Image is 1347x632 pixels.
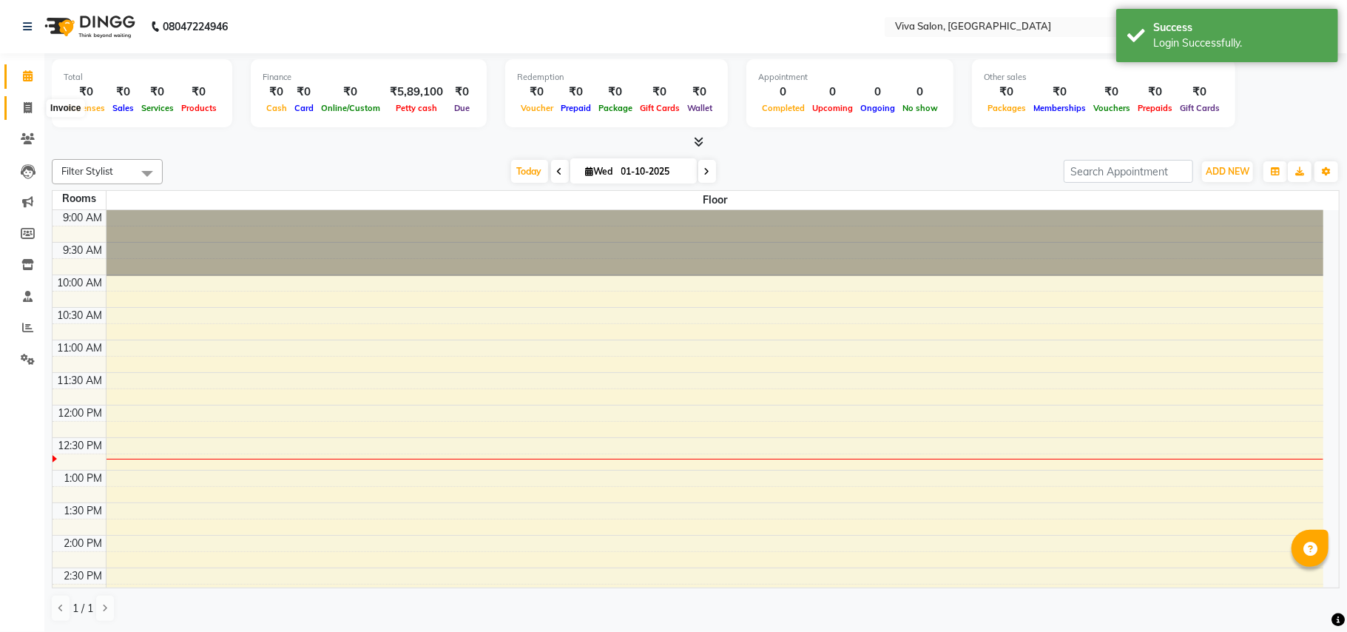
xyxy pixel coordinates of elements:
[61,243,106,258] div: 9:30 AM
[61,536,106,551] div: 2:00 PM
[178,84,220,101] div: ₹0
[636,84,683,101] div: ₹0
[61,568,106,584] div: 2:30 PM
[55,406,106,421] div: 12:00 PM
[1176,103,1223,113] span: Gift Cards
[683,103,716,113] span: Wallet
[808,103,857,113] span: Upcoming
[1090,103,1134,113] span: Vouchers
[857,84,899,101] div: 0
[53,191,106,206] div: Rooms
[984,103,1030,113] span: Packages
[517,71,716,84] div: Redemption
[291,84,317,101] div: ₹0
[55,340,106,356] div: 11:00 AM
[511,160,548,183] span: Today
[857,103,899,113] span: Ongoing
[55,308,106,323] div: 10:30 AM
[138,103,178,113] span: Services
[683,84,716,101] div: ₹0
[1153,20,1327,36] div: Success
[808,84,857,101] div: 0
[595,103,636,113] span: Package
[517,103,557,113] span: Voucher
[1206,166,1249,177] span: ADD NEW
[392,103,441,113] span: Petty cash
[449,84,475,101] div: ₹0
[1202,161,1253,182] button: ADD NEW
[38,6,139,47] img: logo
[1134,84,1176,101] div: ₹0
[984,84,1030,101] div: ₹0
[1153,36,1327,51] div: Login Successfully.
[595,84,636,101] div: ₹0
[61,165,113,177] span: Filter Stylist
[55,373,106,389] div: 11:30 AM
[984,71,1223,84] div: Other sales
[899,103,942,113] span: No show
[64,71,220,84] div: Total
[317,103,384,113] span: Online/Custom
[61,471,106,486] div: 1:00 PM
[758,103,808,113] span: Completed
[64,84,109,101] div: ₹0
[109,103,138,113] span: Sales
[178,103,220,113] span: Products
[582,166,617,177] span: Wed
[557,103,595,113] span: Prepaid
[109,84,138,101] div: ₹0
[899,84,942,101] div: 0
[72,601,93,616] span: 1 / 1
[1030,84,1090,101] div: ₹0
[450,103,473,113] span: Due
[291,103,317,113] span: Card
[557,84,595,101] div: ₹0
[317,84,384,101] div: ₹0
[384,84,449,101] div: ₹5,89,100
[163,6,228,47] b: 08047224946
[61,503,106,519] div: 1:30 PM
[47,100,84,118] div: Invoice
[517,84,557,101] div: ₹0
[263,103,291,113] span: Cash
[107,191,1324,209] span: Floor
[617,161,691,183] input: 2025-10-01
[61,210,106,226] div: 9:00 AM
[636,103,683,113] span: Gift Cards
[263,71,475,84] div: Finance
[758,71,942,84] div: Appointment
[1134,103,1176,113] span: Prepaids
[55,438,106,454] div: 12:30 PM
[758,84,808,101] div: 0
[1176,84,1223,101] div: ₹0
[263,84,291,101] div: ₹0
[138,84,178,101] div: ₹0
[1090,84,1134,101] div: ₹0
[1030,103,1090,113] span: Memberships
[55,275,106,291] div: 10:00 AM
[1064,160,1193,183] input: Search Appointment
